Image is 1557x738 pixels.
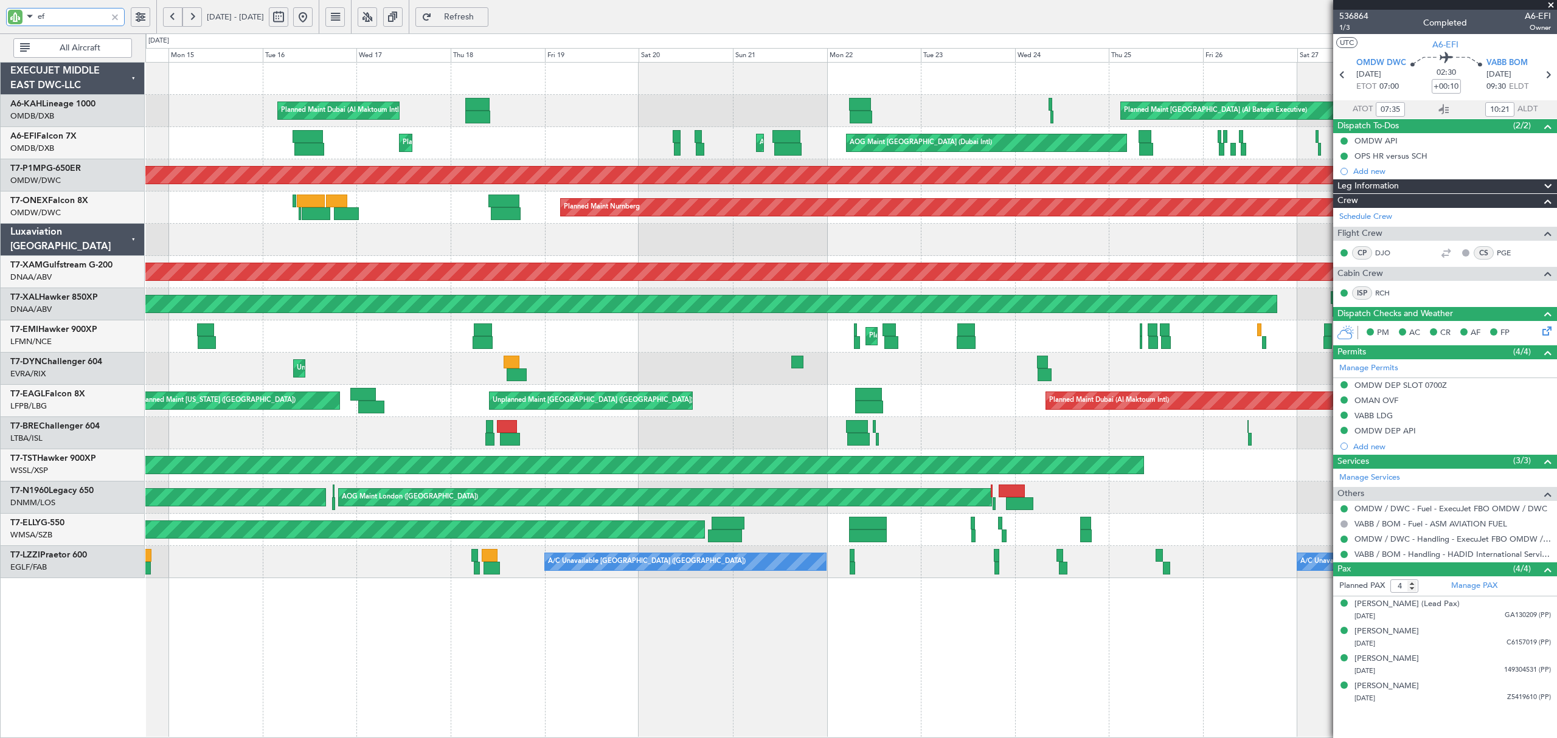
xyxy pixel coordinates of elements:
[1513,454,1531,467] span: (3/3)
[10,357,41,366] span: T7-DYN
[356,48,451,63] div: Wed 17
[1356,81,1376,93] span: ETOT
[1423,16,1467,29] div: Completed
[1474,246,1494,260] div: CS
[1517,103,1538,116] span: ALDT
[434,13,484,21] span: Refresh
[1432,38,1458,51] span: A6-EFI
[1486,57,1528,69] span: VABB BOM
[139,391,296,410] div: Planned Maint [US_STATE] ([GEOGRAPHIC_DATA])
[10,132,36,140] span: A6-EFI
[1354,612,1375,621] span: [DATE]
[10,433,43,444] a: LTBA/ISL
[1354,549,1551,559] a: VABB / BOM - Handling - HADID International Services, FZE
[1525,22,1551,33] span: Owner
[10,164,46,173] span: T7-P1MP
[1203,48,1297,63] div: Fri 26
[32,44,128,52] span: All Aircraft
[10,293,98,302] a: T7-XALHawker 850XP
[10,454,37,463] span: T7-TST
[1354,626,1419,638] div: [PERSON_NAME]
[10,100,42,108] span: A6-KAH
[850,134,992,152] div: AOG Maint [GEOGRAPHIC_DATA] (Dubai Intl)
[10,357,102,366] a: T7-DYNChallenger 604
[869,327,985,345] div: Planned Maint [GEOGRAPHIC_DATA]
[1337,562,1351,576] span: Pax
[1379,81,1399,93] span: 07:00
[10,111,54,122] a: OMDB/DXB
[760,134,795,152] div: AOG Maint
[1337,307,1453,321] span: Dispatch Checks and Weather
[733,48,827,63] div: Sun 21
[10,143,54,154] a: OMDB/DXB
[10,175,61,186] a: OMDW/DWC
[1353,103,1373,116] span: ATOT
[10,551,87,559] a: T7-LZZIPraetor 600
[403,134,594,152] div: Planned Maint [GEOGRAPHIC_DATA] ([GEOGRAPHIC_DATA])
[1354,503,1547,514] a: OMDW / DWC - Fuel - ExecuJet FBO OMDW / DWC
[10,368,46,379] a: EVRA/RIX
[1486,69,1511,81] span: [DATE]
[545,48,639,63] div: Fri 19
[1440,327,1451,339] span: CR
[1339,580,1385,592] label: Planned PAX
[1509,81,1528,93] span: ELDT
[10,519,41,527] span: T7-ELLY
[1409,327,1420,339] span: AC
[10,486,94,495] a: T7-N1960Legacy 650
[281,102,401,120] div: Planned Maint Dubai (Al Maktoum Intl)
[10,519,64,527] a: T7-ELLYG-550
[10,336,52,347] a: LFMN/NCE
[1375,288,1403,298] a: RCH
[1339,22,1368,33] span: 1/3
[10,164,81,173] a: T7-P1MPG-650ER
[1297,48,1392,63] div: Sat 27
[1505,610,1551,621] span: GA130209 (PP)
[1525,10,1551,22] span: A6-EFI
[10,401,47,412] a: LFPB/LBG
[1437,67,1456,79] span: 02:30
[1513,119,1531,132] span: (2/2)
[1337,455,1369,469] span: Services
[1337,194,1358,208] span: Crew
[639,48,733,63] div: Sat 20
[1354,598,1460,610] div: [PERSON_NAME] (Lead Pax)
[1513,562,1531,575] span: (4/4)
[10,454,96,463] a: T7-TSTHawker 900XP
[1507,692,1551,703] span: Z5419610 (PP)
[548,553,746,571] div: A/C Unavailable [GEOGRAPHIC_DATA] ([GEOGRAPHIC_DATA])
[1337,487,1364,501] span: Others
[1336,37,1358,48] button: UTC
[1471,327,1480,339] span: AF
[13,38,132,58] button: All Aircraft
[1337,227,1382,241] span: Flight Crew
[1354,694,1375,703] span: [DATE]
[1015,48,1109,63] div: Wed 24
[1451,580,1497,592] a: Manage PAX
[10,529,52,540] a: WMSA/SZB
[1337,345,1366,359] span: Permits
[451,48,545,63] div: Thu 18
[827,48,921,63] div: Mon 22
[10,261,113,269] a: T7-XAMGulfstream G-200
[10,325,97,334] a: T7-EMIHawker 900XP
[1354,666,1375,675] span: [DATE]
[10,562,47,573] a: EGLF/FAB
[10,196,48,205] span: T7-ONEX
[1339,362,1398,374] a: Manage Permits
[1337,119,1399,133] span: Dispatch To-Dos
[38,7,106,26] input: A/C (Reg. or Type)
[10,497,55,508] a: DNMM/LOS
[10,207,61,218] a: OMDW/DWC
[10,465,48,476] a: WSSL/XSP
[1352,286,1372,300] div: ISP
[10,390,45,398] span: T7-EAGL
[10,422,100,430] a: T7-BREChallenger 604
[10,272,52,283] a: DNAA/ABV
[10,325,38,334] span: T7-EMI
[10,422,39,430] span: T7-BRE
[10,551,40,559] span: T7-LZZI
[1500,327,1510,339] span: FP
[1337,179,1399,193] span: Leg Information
[10,486,49,495] span: T7-N1960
